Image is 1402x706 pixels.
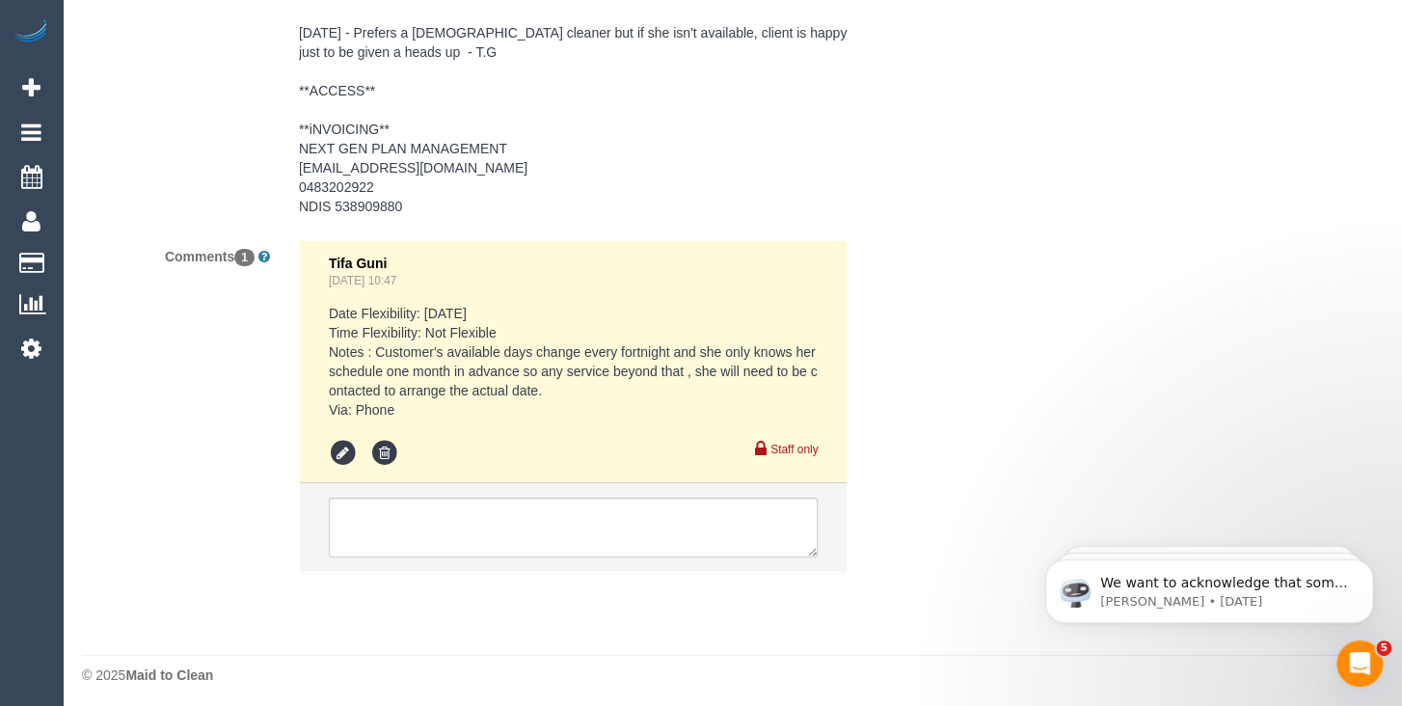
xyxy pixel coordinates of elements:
a: [DATE] 10:47 [329,274,397,287]
span: 5 [1376,640,1391,656]
small: Staff only [770,443,818,456]
span: 1 [234,249,255,266]
img: Automaid Logo [12,19,50,46]
pre: Date Flexibility: [DATE] Time Flexibility: Not Flexible Notes : Customer's available days change ... [329,304,819,420]
div: © 2025 [82,665,1383,685]
label: Comments [67,240,284,266]
iframe: Intercom live chat [1336,640,1383,687]
p: Message from Ellie, sent 1w ago [84,74,333,92]
span: We want to acknowledge that some users may be experiencing lag or slower performance in our softw... [84,56,332,320]
span: Tifa Guni [329,256,387,271]
iframe: Intercom notifications message [1016,519,1402,654]
strong: Maid to Clean [125,667,213,683]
